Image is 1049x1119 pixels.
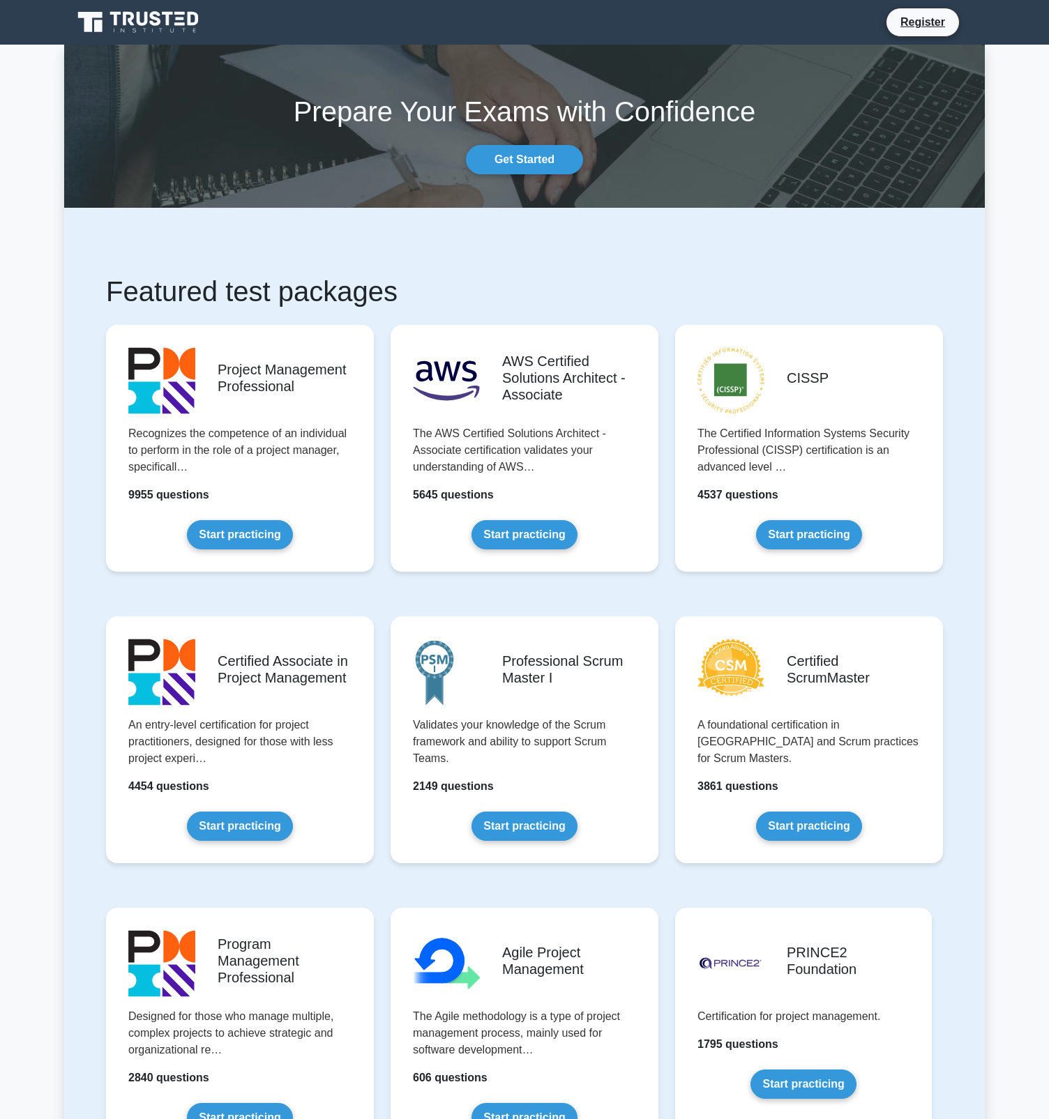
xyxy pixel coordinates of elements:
[750,1069,856,1099] a: Start practicing
[471,812,577,841] a: Start practicing
[187,520,292,549] a: Start practicing
[187,812,292,841] a: Start practicing
[756,812,861,841] a: Start practicing
[756,520,861,549] a: Start practicing
[892,13,953,31] a: Register
[471,520,577,549] a: Start practicing
[106,275,943,308] h1: Featured test packages
[64,95,985,128] h1: Prepare Your Exams with Confidence
[466,145,583,174] a: Get Started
